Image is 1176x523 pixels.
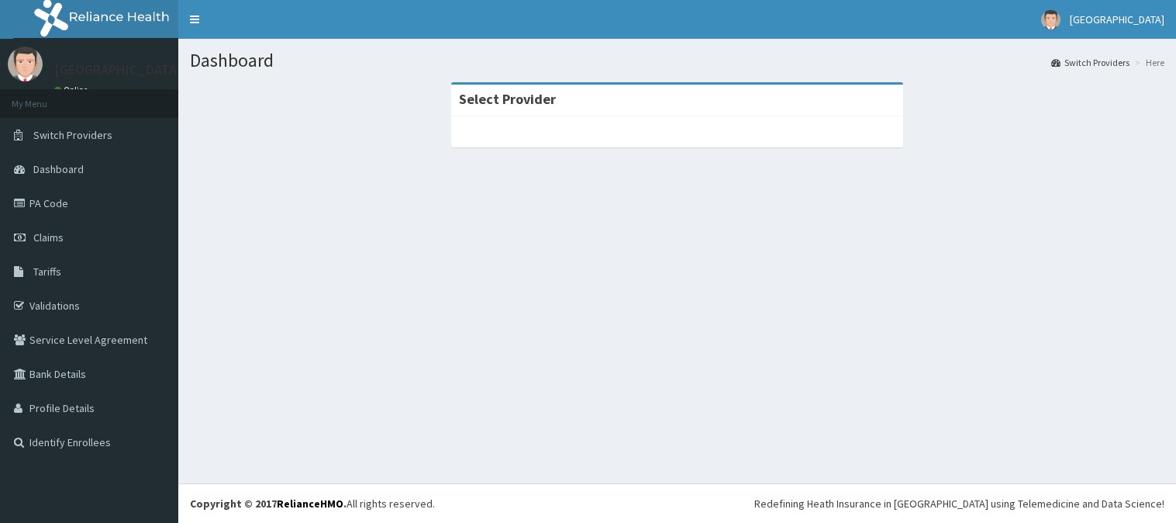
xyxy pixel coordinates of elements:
[1070,12,1164,26] span: [GEOGRAPHIC_DATA]
[1041,10,1060,29] img: User Image
[190,497,347,511] strong: Copyright © 2017 .
[1131,56,1164,69] li: Here
[8,47,43,81] img: User Image
[178,483,1176,523] footer: All rights reserved.
[459,90,556,108] strong: Select Provider
[33,162,84,176] span: Dashboard
[54,63,182,77] p: [GEOGRAPHIC_DATA]
[1051,56,1129,69] a: Switch Providers
[754,496,1164,511] div: Redefining Heath Insurance in [GEOGRAPHIC_DATA] using Telemedicine and Data Science!
[277,497,343,511] a: RelianceHMO
[54,85,91,95] a: Online
[33,230,64,244] span: Claims
[33,265,61,279] span: Tariffs
[33,128,112,142] span: Switch Providers
[190,50,1164,71] h1: Dashboard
